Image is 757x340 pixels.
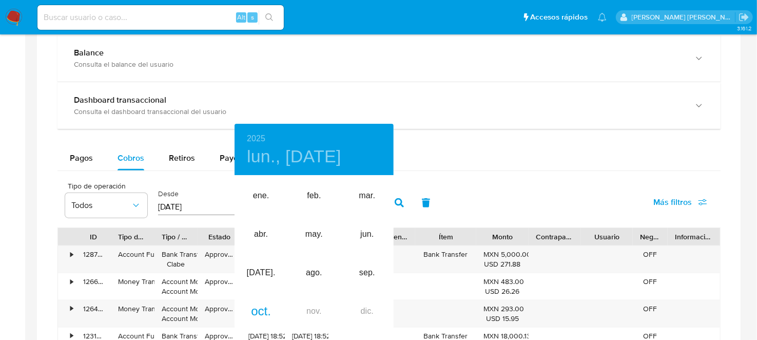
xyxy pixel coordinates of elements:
div: jun. [341,215,394,254]
div: oct. [235,292,287,331]
div: feb. [287,177,340,215]
button: 2025 [247,131,265,146]
div: mar. [341,177,394,215]
div: abr. [235,215,287,254]
div: sep. [341,254,394,292]
div: [DATE]. [235,254,287,292]
div: ene. [235,177,287,215]
div: may. [287,215,340,254]
div: ago. [287,254,340,292]
button: lun., [DATE] [247,146,341,167]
